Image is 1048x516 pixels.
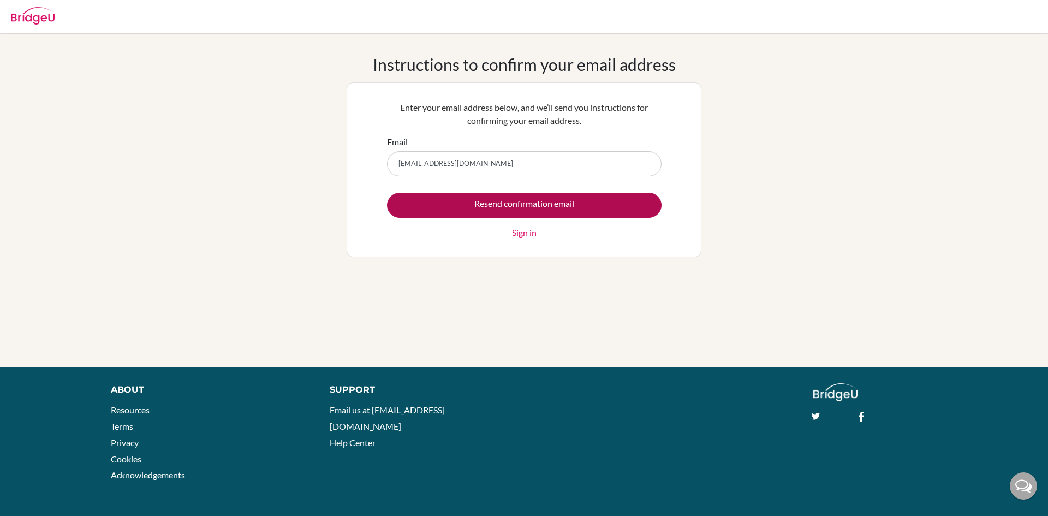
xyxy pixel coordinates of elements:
span: Help [25,8,47,17]
a: Email us at [EMAIL_ADDRESS][DOMAIN_NAME] [330,405,445,431]
div: Support [330,383,511,396]
h1: Instructions to confirm your email address [373,55,676,74]
div: About [111,383,305,396]
a: Help Center [330,437,376,448]
img: Bridge-U [11,7,55,25]
a: Cookies [111,454,141,464]
input: Resend confirmation email [387,193,662,218]
a: Acknowledgements [111,470,185,480]
label: Email [387,135,408,149]
img: logo_white@2x-f4f0deed5e89b7ecb1c2cc34c3e3d731f90f0f143d5ea2071677605dd97b5244.png [813,383,858,401]
a: Sign in [512,226,537,239]
p: Enter your email address below, and we’ll send you instructions for confirming your email address. [387,101,662,127]
a: Resources [111,405,150,415]
a: Terms [111,421,133,431]
a: Privacy [111,437,139,448]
